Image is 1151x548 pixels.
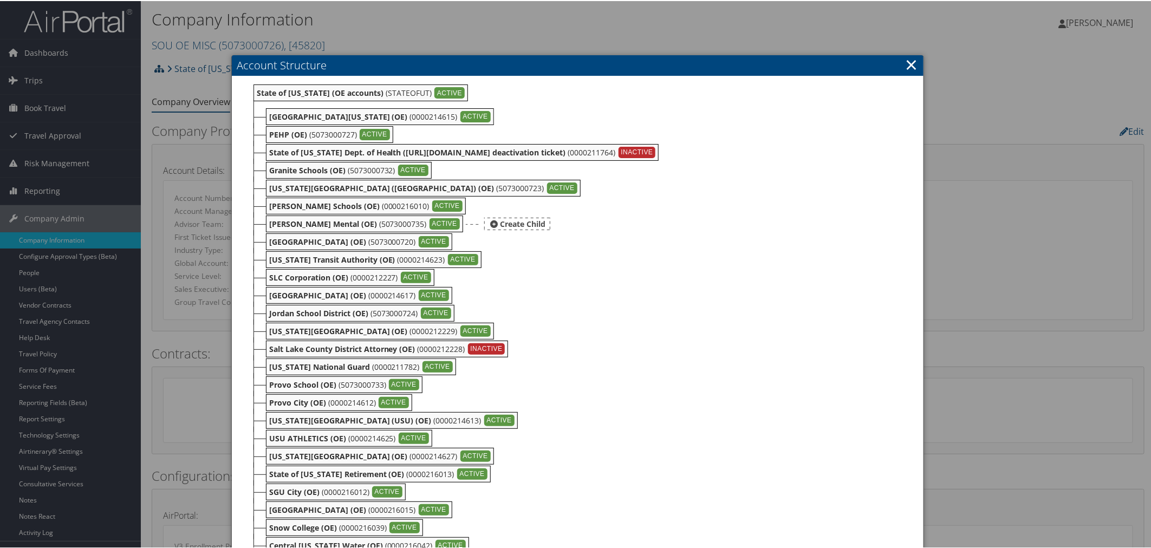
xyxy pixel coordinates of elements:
[389,521,420,533] div: ACTIVE
[266,250,482,267] div: (0000214623)
[389,378,419,390] div: ACTIVE
[269,450,408,460] b: [US_STATE][GEOGRAPHIC_DATA] (OE)
[269,253,395,264] b: [US_STATE] Transit Authority (OE)
[484,217,550,229] div: Create Child
[460,324,491,336] div: ACTIVE
[266,143,659,160] div: (0000211764)
[266,232,452,249] div: (5073000720)
[460,449,491,461] div: ACTIVE
[266,107,494,124] div: (0000214615)
[448,253,478,265] div: ACTIVE
[401,271,431,283] div: ACTIVE
[269,110,408,121] b: [GEOGRAPHIC_DATA][US_STATE] (OE)
[266,465,491,481] div: (0000216013)
[269,325,408,335] b: [US_STATE][GEOGRAPHIC_DATA] (OE)
[269,396,326,407] b: Provo City (OE)
[266,286,452,303] div: (0000214617)
[232,54,924,75] h3: Account Structure
[379,396,409,408] div: ACTIVE
[269,128,307,139] b: PEHP (OE)
[269,289,366,299] b: [GEOGRAPHIC_DATA] (OE)
[266,268,434,285] div: (0000212227)
[269,307,368,317] b: Jordan School District (OE)
[269,271,348,282] b: SLC Corporation (OE)
[419,289,449,301] div: ACTIVE
[266,322,494,338] div: (0000212229)
[269,432,346,442] b: USU ATHLETICS (OE)
[484,414,515,426] div: ACTIVE
[269,414,432,425] b: [US_STATE][GEOGRAPHIC_DATA] (USU) (OE)
[269,486,320,496] b: SGU City (OE)
[269,343,415,353] b: Salt Lake County District Attorney (OE)
[269,361,370,371] b: [US_STATE] National Guard
[269,521,337,532] b: Snow College (OE)
[266,518,423,535] div: (0000216039)
[399,432,429,443] div: ACTIVE
[421,306,451,318] div: ACTIVE
[269,164,346,174] b: Granite Schools (OE)
[266,411,518,428] div: (0000214613)
[266,197,466,213] div: (0000216010)
[269,182,495,192] b: [US_STATE][GEOGRAPHIC_DATA] ([GEOGRAPHIC_DATA]) (OE)
[266,357,456,374] div: (0000211782)
[422,360,453,372] div: ACTIVE
[905,53,918,74] a: ×
[269,218,377,228] b: [PERSON_NAME] Mental (OE)
[360,128,390,140] div: ACTIVE
[419,235,449,247] div: ACTIVE
[266,393,412,410] div: (0000214612)
[432,199,463,211] div: ACTIVE
[257,87,383,97] b: State of [US_STATE] (OE accounts)
[430,217,460,229] div: ACTIVE
[372,485,402,497] div: ACTIVE
[269,200,380,210] b: [PERSON_NAME] Schools (OE)
[457,467,487,479] div: ACTIVE
[266,375,422,392] div: (5073000733)
[266,340,509,356] div: (0000212228)
[419,503,449,515] div: ACTIVE
[266,304,454,321] div: (5073000724)
[269,379,336,389] b: Provo School (OE)
[269,236,366,246] b: [GEOGRAPHIC_DATA] (OE)
[266,500,452,517] div: (0000216015)
[398,164,428,175] div: ACTIVE
[547,181,577,193] div: ACTIVE
[468,342,505,354] div: INACTIVE
[266,482,406,499] div: (0000216012)
[434,86,465,98] div: ACTIVE
[266,214,463,231] div: (5073000735)
[269,146,566,156] b: State of [US_STATE] Dept. of Health ([URL][DOMAIN_NAME] deactivation ticket)
[619,146,656,158] div: INACTIVE
[253,83,468,100] div: (STATEOFUT)
[266,429,432,446] div: (0000214625)
[460,110,491,122] div: ACTIVE
[266,447,494,464] div: (0000214627)
[269,468,405,478] b: State of [US_STATE] Retirement (OE)
[266,161,432,178] div: (5073000732)
[266,179,581,195] div: (5073000723)
[269,504,366,514] b: [GEOGRAPHIC_DATA] (OE)
[266,125,393,142] div: (5073000727)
